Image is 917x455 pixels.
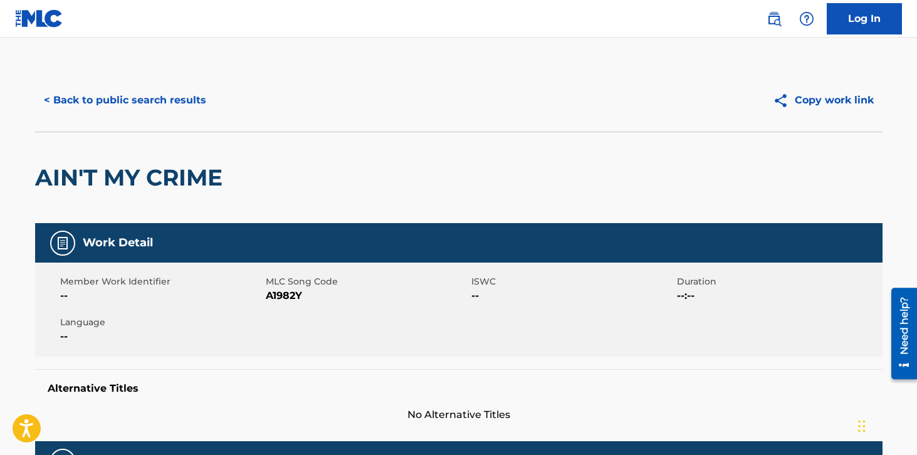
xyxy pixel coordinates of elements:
span: Member Work Identifier [60,275,263,288]
button: Copy work link [764,85,883,116]
img: MLC Logo [15,9,63,28]
h5: Work Detail [83,236,153,250]
span: ISWC [471,275,674,288]
iframe: Resource Center [882,283,917,384]
h2: AIN'T MY CRIME [35,164,229,192]
img: help [799,11,814,26]
span: Language [60,316,263,329]
a: Public Search [762,6,787,31]
span: -- [60,288,263,303]
span: MLC Song Code [266,275,468,288]
span: Duration [677,275,879,288]
h5: Alternative Titles [48,382,870,395]
img: search [767,11,782,26]
div: Drag [858,407,866,445]
span: -- [60,329,263,344]
span: No Alternative Titles [35,407,883,422]
img: Work Detail [55,236,70,251]
span: A1982Y [266,288,468,303]
a: Log In [827,3,902,34]
img: Copy work link [773,93,795,108]
button: < Back to public search results [35,85,215,116]
div: Help [794,6,819,31]
span: -- [471,288,674,303]
iframe: Chat Widget [854,395,917,455]
span: --:-- [677,288,879,303]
